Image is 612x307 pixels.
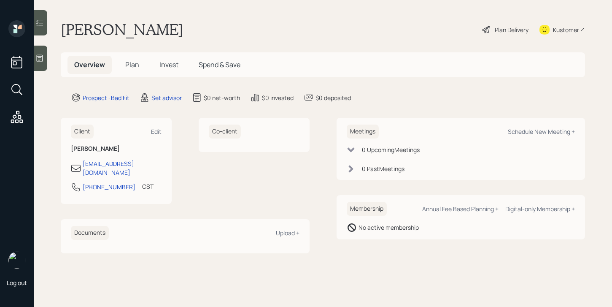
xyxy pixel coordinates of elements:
div: No active membership [359,223,419,232]
h6: Membership [347,202,387,216]
div: CST [142,182,154,191]
img: retirable_logo.png [8,252,25,269]
h6: Meetings [347,125,379,139]
h6: Client [71,125,94,139]
span: Plan [125,60,139,69]
div: Annual Fee Based Planning + [422,205,499,213]
span: Invest [159,60,178,69]
div: Upload + [276,229,299,237]
div: Plan Delivery [495,25,528,34]
h6: Co-client [209,125,241,139]
div: 0 Past Meeting s [362,164,404,173]
span: Overview [74,60,105,69]
h6: Documents [71,226,109,240]
h6: [PERSON_NAME] [71,145,162,152]
div: Edit [151,128,162,136]
div: Log out [7,279,27,287]
div: $0 deposited [315,93,351,102]
div: Kustomer [553,25,579,34]
div: $0 net-worth [204,93,240,102]
span: Spend & Save [199,60,240,69]
div: Digital-only Membership + [505,205,575,213]
h1: [PERSON_NAME] [61,20,183,39]
div: Schedule New Meeting + [508,128,575,136]
div: 0 Upcoming Meeting s [362,145,420,154]
div: [PHONE_NUMBER] [83,182,135,191]
div: $0 invested [262,93,294,102]
div: [EMAIL_ADDRESS][DOMAIN_NAME] [83,159,162,177]
div: Prospect · Bad Fit [83,93,129,102]
div: Set advisor [151,93,182,102]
